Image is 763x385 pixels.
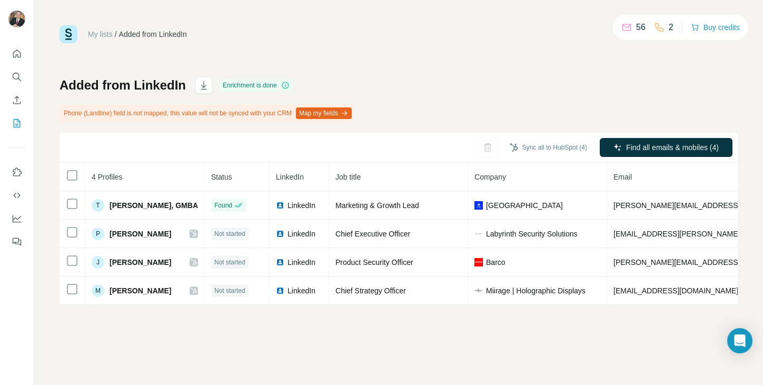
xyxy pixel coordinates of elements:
button: Map my fields [296,107,352,119]
img: LinkedIn logo [276,287,284,295]
button: Search [8,67,25,86]
span: [PERSON_NAME] [110,257,171,268]
img: company-logo [474,230,483,238]
img: company-logo [474,201,483,210]
span: Find all emails & mobiles (4) [626,142,719,153]
img: Surfe Logo [60,25,77,43]
div: Enrichment is done [220,79,293,92]
span: Barco [486,257,506,268]
span: Chief Strategy Officer [335,287,406,295]
span: Chief Executive Officer [335,230,410,238]
button: Dashboard [8,209,25,228]
span: Status [211,173,232,181]
span: Email [613,173,632,181]
div: Added from LinkedIn [119,29,187,40]
img: company-logo [474,258,483,266]
span: Job title [335,173,361,181]
span: [PERSON_NAME] [110,285,171,296]
span: LinkedIn [288,200,315,211]
div: Phone (Landline) field is not mapped, this value will not be synced with your CRM [60,104,354,122]
span: Company [474,173,506,181]
span: Miirage | Holographic Displays [486,285,586,296]
span: 4 Profiles [92,173,122,181]
img: LinkedIn logo [276,230,284,238]
button: Sync all to HubSpot (4) [502,140,594,155]
button: My lists [8,114,25,133]
img: LinkedIn logo [276,201,284,210]
img: company-logo [474,289,483,292]
div: J [92,256,104,269]
div: T [92,199,104,212]
button: Quick start [8,44,25,63]
span: [PERSON_NAME], GMBA [110,200,198,211]
span: Not started [214,258,245,267]
li: / [115,29,117,40]
div: M [92,284,104,297]
span: LinkedIn [288,229,315,239]
h1: Added from LinkedIn [60,77,186,94]
span: [EMAIL_ADDRESS][DOMAIN_NAME] [613,287,738,295]
button: Use Surfe on LinkedIn [8,163,25,182]
p: 56 [636,21,646,34]
span: Found [214,201,232,210]
div: Open Intercom Messenger [727,328,752,353]
span: LinkedIn [276,173,304,181]
span: Not started [214,229,245,239]
span: Labyrinth Security Solutions [486,229,578,239]
p: 2 [669,21,673,34]
div: P [92,228,104,240]
span: LinkedIn [288,257,315,268]
span: Not started [214,286,245,295]
span: Marketing & Growth Lead [335,201,419,210]
img: Avatar [8,11,25,27]
span: Product Security Officer [335,258,413,266]
button: Feedback [8,232,25,251]
button: Buy credits [691,20,740,35]
button: Use Surfe API [8,186,25,205]
span: [GEOGRAPHIC_DATA] [486,200,563,211]
button: Enrich CSV [8,91,25,110]
span: [PERSON_NAME] [110,229,171,239]
img: LinkedIn logo [276,258,284,266]
a: My lists [88,30,113,38]
span: LinkedIn [288,285,315,296]
button: Find all emails & mobiles (4) [600,138,732,157]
